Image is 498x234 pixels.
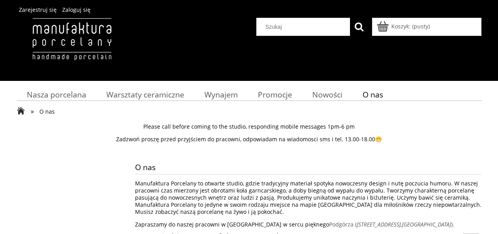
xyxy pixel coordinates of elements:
[135,221,481,228] p: Zapraszamy do naszej pracowni w [GEOGRAPHIC_DATA] w sercu pięknego
[106,89,184,100] span: Warsztaty ceramiczne
[302,87,352,102] a: Nowości
[402,221,451,228] em: [GEOGRAPHIC_DATA]
[17,123,481,130] p: Please call before coming to the studio, responding mobile messages 1pm-6 pm
[17,18,127,77] img: Manufaktura Porcelany
[412,22,430,30] b: (pusty)
[258,89,292,100] span: Promocje
[17,87,96,102] a: Nasza porcelana
[204,89,238,100] span: Wynajem
[31,107,34,116] span: »
[312,89,342,100] span: Nowości
[378,22,430,30] a: Produkty w koszyku 0. Przejdź do koszyka
[248,87,302,102] a: Promocje
[39,108,55,115] span: O nas
[357,221,402,228] em: [STREET_ADDRESS],
[19,6,57,13] a: Zarejestruj się
[194,87,248,102] a: Wynajem
[329,221,454,228] a: Podgórza ([STREET_ADDRESS],[GEOGRAPHIC_DATA]).
[27,89,86,100] span: Nasza porcelana
[135,160,481,174] span: O nas
[96,87,194,102] a: Warsztaty ceramiczne
[363,89,383,100] span: O nas
[350,18,368,36] button: Szukaj
[17,136,481,143] p: Zadzwoń proszę przed przyjściem do pracowni, odpowiadam na wiadomosci sms i tel. 13.00-18.00😁
[352,87,393,102] a: O nas
[135,180,481,215] p: Manufaktura Porcelany to otwarte studio, gdzie tradycyjny materiał spotyka nowoczesny design i nu...
[391,22,411,30] span: Koszyk:
[62,6,91,13] a: Zaloguj się
[259,18,350,36] input: Szukaj w sklepie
